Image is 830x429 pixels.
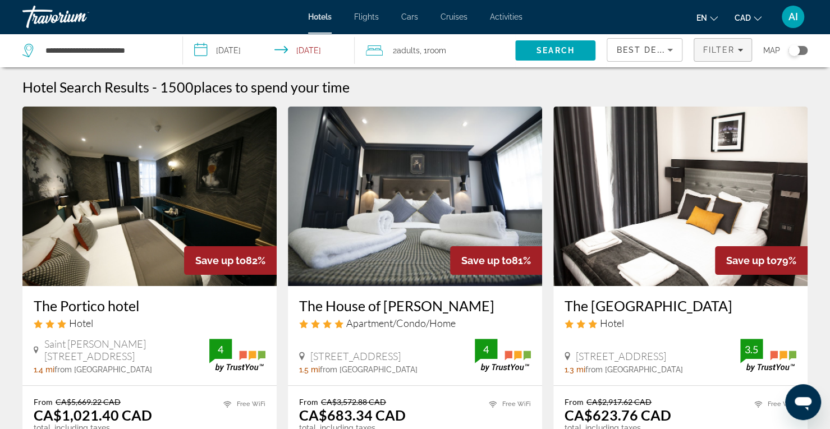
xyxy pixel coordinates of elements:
a: Activities [490,12,522,21]
a: Travorium [22,2,135,31]
button: Travelers: 2 adults, 0 children [355,34,515,67]
div: 3 star Hotel [565,317,796,329]
ins: CA$683.34 CAD [299,407,406,423]
a: Flights [354,12,379,21]
span: From [299,397,318,407]
span: places to spend your time [194,79,350,95]
h2: 1500 [160,79,350,95]
span: Save up to [195,255,246,266]
h1: Hotel Search Results [22,79,149,95]
ins: CA$623.76 CAD [565,407,671,423]
span: from [GEOGRAPHIC_DATA] [54,365,152,374]
span: Adults [397,46,420,55]
div: 4 [209,343,232,356]
span: from [GEOGRAPHIC_DATA] [585,365,683,374]
span: AI [788,11,798,22]
div: 3.5 [740,343,763,356]
span: Save up to [726,255,777,266]
span: Apartment/Condo/Home [346,317,456,329]
button: Select check in and out date [183,34,355,67]
span: en [696,13,707,22]
button: Toggle map [780,45,808,56]
span: 1.4 mi [34,365,54,374]
button: Change language [696,10,718,26]
li: Free WiFi [749,397,796,411]
li: Free WiFi [483,397,531,411]
a: Hotels [308,12,332,21]
span: 1.3 mi [565,365,585,374]
input: Search hotel destination [44,42,166,59]
div: 81% [450,246,542,275]
span: Room [427,46,446,55]
span: , 1 [420,43,446,58]
div: 3 star Hotel [34,317,265,329]
span: Hotel [600,317,624,329]
del: CA$2,917.62 CAD [586,397,652,407]
span: Search [536,46,575,55]
span: From [565,397,584,407]
a: Cars [401,12,418,21]
div: 79% [715,246,808,275]
span: 2 [393,43,420,58]
a: The [GEOGRAPHIC_DATA] [565,297,796,314]
button: User Menu [778,5,808,29]
span: [STREET_ADDRESS] [576,350,666,362]
del: CA$3,572.88 CAD [321,397,386,407]
span: from [GEOGRAPHIC_DATA] [320,365,418,374]
span: CAD [735,13,751,22]
div: 4 [475,343,497,356]
del: CA$5,669.22 CAD [56,397,121,407]
span: From [34,397,53,407]
button: Filters [694,38,752,62]
iframe: Button to launch messaging window [785,384,821,420]
span: Map [763,43,780,58]
img: TrustYou guest rating badge [475,339,531,372]
ins: CA$1,021.40 CAD [34,407,152,423]
img: TrustYou guest rating badge [740,339,796,372]
img: The Tudor Inn Hotel [553,107,808,286]
div: 82% [184,246,277,275]
div: 4 star Apartment [299,317,531,329]
span: Save up to [461,255,512,266]
a: The Portico hotel [34,297,265,314]
button: Change currency [735,10,762,26]
span: 1.5 mi [299,365,320,374]
span: Saint [PERSON_NAME] [STREET_ADDRESS] [44,338,209,362]
span: Filter [703,45,735,54]
button: Search [515,40,595,61]
mat-select: Sort by [616,43,673,57]
li: Free WiFi [218,397,265,411]
img: TrustYou guest rating badge [209,339,265,372]
img: The House of Toby [288,107,542,286]
img: The Portico hotel [22,107,277,286]
span: Best Deals [616,45,675,54]
a: The House of [PERSON_NAME] [299,297,531,314]
span: Hotel [69,317,93,329]
span: - [152,79,157,95]
a: Cruises [441,12,467,21]
span: [STREET_ADDRESS] [310,350,401,362]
